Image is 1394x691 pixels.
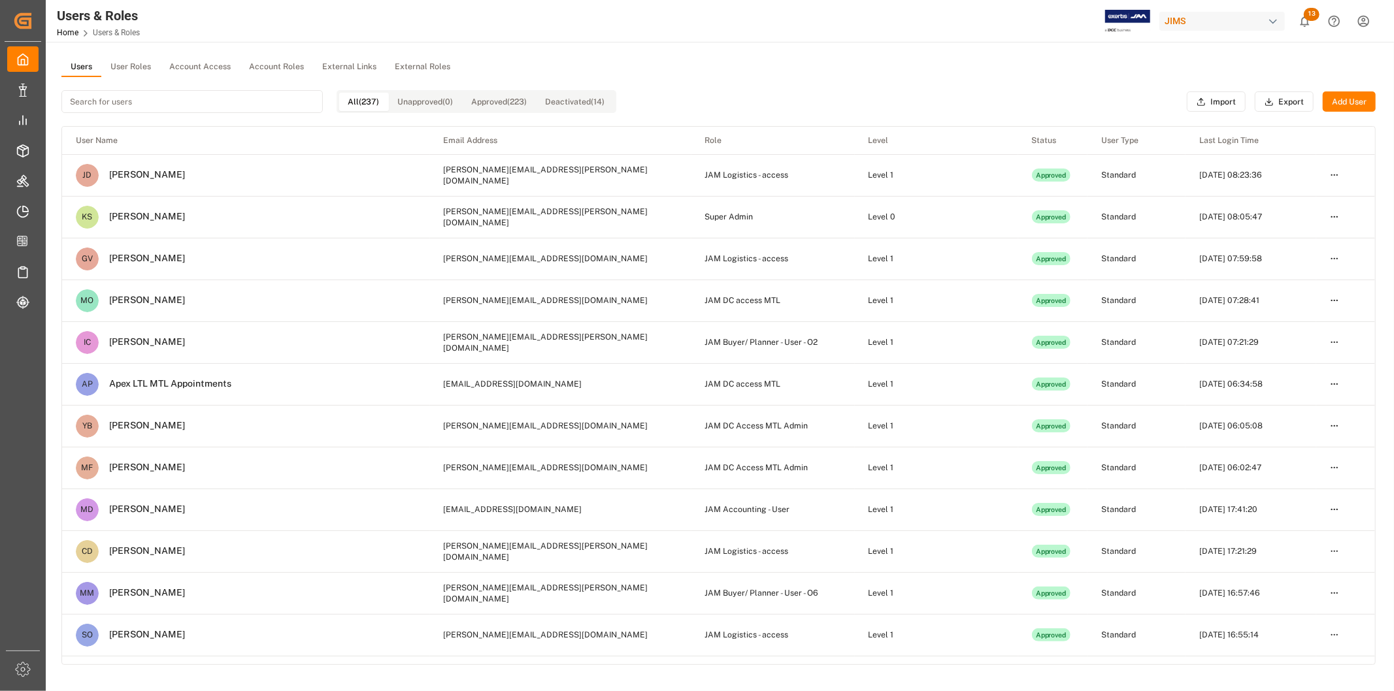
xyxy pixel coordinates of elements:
[1159,12,1285,31] div: JIMS
[1087,405,1186,447] td: Standard
[691,489,855,530] td: JAM Accounting - User
[1032,169,1071,182] div: Approved
[1032,503,1071,516] div: Approved
[99,504,185,515] div: [PERSON_NAME]
[99,545,185,557] div: [PERSON_NAME]
[160,57,240,77] button: Account Access
[691,127,855,154] th: Role
[1186,572,1316,614] td: [DATE] 16:57:46
[1186,196,1316,238] td: [DATE] 08:05:47
[691,405,855,447] td: JAM DC Access MTL Admin
[691,154,855,196] td: JAM Logistics - access
[691,321,855,363] td: JAM Buyer/ Planner - User - O2
[430,196,691,238] td: [PERSON_NAME][EMAIL_ADDRESS][PERSON_NAME][DOMAIN_NAME]
[691,447,855,489] td: JAM DC Access MTL Admin
[99,420,185,432] div: [PERSON_NAME]
[691,196,855,238] td: Super Admin
[240,57,313,77] button: Account Roles
[855,154,1018,196] td: Level 1
[430,489,691,530] td: [EMAIL_ADDRESS][DOMAIN_NAME]
[99,587,185,599] div: [PERSON_NAME]
[430,238,691,280] td: [PERSON_NAME][EMAIL_ADDRESS][DOMAIN_NAME]
[99,462,185,474] div: [PERSON_NAME]
[691,363,855,405] td: JAM DC access MTL
[1186,489,1316,530] td: [DATE] 17:41:20
[1087,614,1186,656] td: Standard
[1087,321,1186,363] td: Standard
[1087,196,1186,238] td: Standard
[101,57,160,77] button: User Roles
[386,57,459,77] button: External Roles
[691,280,855,321] td: JAM DC access MTL
[339,93,389,111] button: All (237)
[855,196,1018,238] td: Level 0
[430,447,691,489] td: [PERSON_NAME][EMAIL_ADDRESS][DOMAIN_NAME]
[1255,91,1314,112] button: Export
[430,154,691,196] td: [PERSON_NAME][EMAIL_ADDRESS][PERSON_NAME][DOMAIN_NAME]
[1186,405,1316,447] td: [DATE] 06:05:08
[1186,321,1316,363] td: [DATE] 07:21:29
[855,280,1018,321] td: Level 1
[430,280,691,321] td: [PERSON_NAME][EMAIL_ADDRESS][DOMAIN_NAME]
[1087,572,1186,614] td: Standard
[430,572,691,614] td: [PERSON_NAME][EMAIL_ADDRESS][PERSON_NAME][DOMAIN_NAME]
[99,295,185,306] div: [PERSON_NAME]
[99,253,185,265] div: [PERSON_NAME]
[62,127,430,154] th: User Name
[855,447,1018,489] td: Level 1
[1304,8,1319,21] span: 13
[1186,363,1316,405] td: [DATE] 06:34:58
[1032,628,1071,641] div: Approved
[430,363,691,405] td: [EMAIL_ADDRESS][DOMAIN_NAME]
[430,127,691,154] th: Email Address
[855,614,1018,656] td: Level 1
[1186,530,1316,572] td: [DATE] 17:21:29
[57,28,78,37] a: Home
[463,93,537,111] button: Approved (223)
[1105,10,1150,33] img: Exertis%20JAM%20-%20Email%20Logo.jpg_1722504956.jpg
[1032,378,1071,391] div: Approved
[61,57,101,77] button: Users
[1032,419,1071,432] div: Approved
[99,336,185,348] div: [PERSON_NAME]
[99,211,185,223] div: [PERSON_NAME]
[691,238,855,280] td: JAM Logistics - access
[855,530,1018,572] td: Level 1
[1087,363,1186,405] td: Standard
[855,238,1018,280] td: Level 1
[313,57,386,77] button: External Links
[1186,614,1316,656] td: [DATE] 16:55:14
[1186,280,1316,321] td: [DATE] 07:28:41
[855,405,1018,447] td: Level 1
[1032,252,1071,265] div: Approved
[855,572,1018,614] td: Level 1
[1087,530,1186,572] td: Standard
[1032,587,1071,600] div: Approved
[1187,91,1246,112] button: Import
[99,169,185,181] div: [PERSON_NAME]
[855,489,1018,530] td: Level 1
[1323,91,1376,112] button: Add User
[430,530,691,572] td: [PERSON_NAME][EMAIL_ADDRESS][PERSON_NAME][DOMAIN_NAME]
[1032,461,1071,474] div: Approved
[1032,336,1071,349] div: Approved
[537,93,614,111] button: Deactivated (14)
[99,378,231,390] div: Apex LTL MTL Appointments
[430,405,691,447] td: [PERSON_NAME][EMAIL_ADDRESS][DOMAIN_NAME]
[855,321,1018,363] td: Level 1
[855,363,1018,405] td: Level 1
[1186,238,1316,280] td: [DATE] 07:59:58
[1018,127,1088,154] th: Status
[691,530,855,572] td: JAM Logistics - access
[57,6,140,25] div: Users & Roles
[1087,447,1186,489] td: Standard
[1186,447,1316,489] td: [DATE] 06:02:47
[1032,294,1071,307] div: Approved
[430,614,691,656] td: [PERSON_NAME][EMAIL_ADDRESS][DOMAIN_NAME]
[389,93,463,111] button: Unapproved (0)
[1087,489,1186,530] td: Standard
[691,572,855,614] td: JAM Buyer/ Planner - User - O6
[1186,154,1316,196] td: [DATE] 08:23:36
[855,127,1018,154] th: Level
[1087,238,1186,280] td: Standard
